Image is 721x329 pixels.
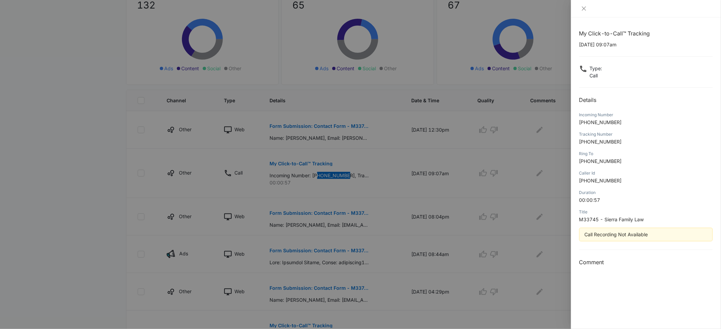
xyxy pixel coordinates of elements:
span: [PHONE_NUMBER] [579,119,622,125]
span: [PHONE_NUMBER] [579,158,622,164]
span: [PHONE_NUMBER] [579,139,622,145]
p: Call [590,72,602,79]
span: close [581,6,587,11]
p: [DATE] 09:07am [579,41,713,48]
div: Tracking Number [579,131,713,137]
h2: Details [579,96,713,104]
div: Ring To [579,151,713,157]
button: Close [579,5,589,12]
span: 00:00:57 [579,197,600,203]
h3: Comment [579,258,713,266]
h1: My Click-to-Call™ Tracking [579,29,713,38]
p: Type : [590,65,602,72]
div: Duration [579,190,713,196]
div: Caller Id [579,170,713,176]
div: Incoming Number [579,112,713,118]
span: M33745 - Sierra Family Law [579,216,644,222]
div: Title [579,209,713,215]
span: [PHONE_NUMBER] [579,178,622,183]
div: Call Recording Not Available [585,231,707,238]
